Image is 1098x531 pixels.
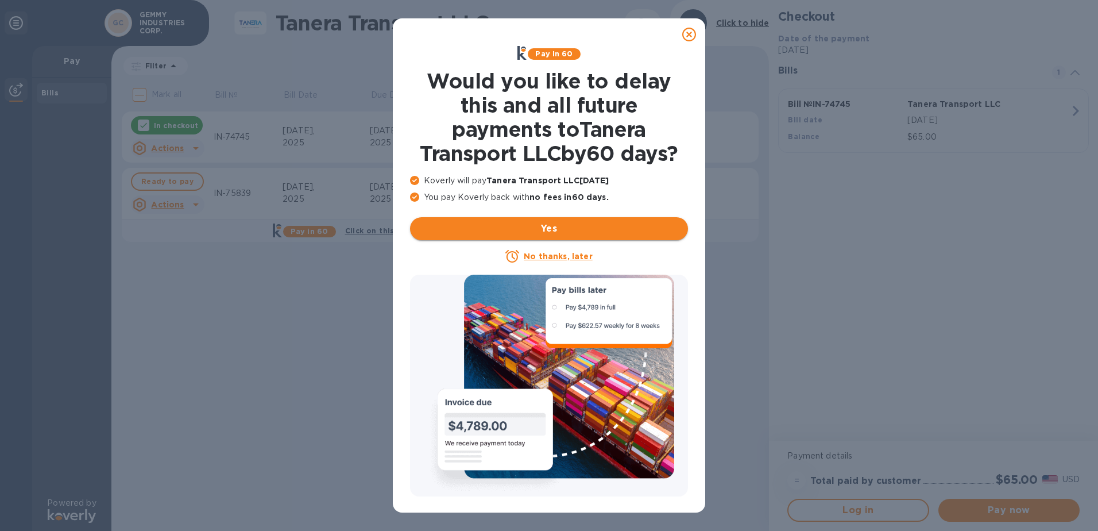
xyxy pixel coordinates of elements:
span: Yes [419,222,679,236]
b: Tanera Transport LLC [DATE] [486,176,609,185]
p: You pay Koverly back with [410,191,688,203]
b: Pay in 60 [535,49,573,58]
button: Yes [410,217,688,240]
h1: Would you like to delay this and all future payments to Tanera Transport LLC by 60 days ? [410,69,688,166]
p: Koverly will pay [410,175,688,187]
u: No thanks, later [524,252,592,261]
b: no fees in 60 days . [529,193,608,202]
